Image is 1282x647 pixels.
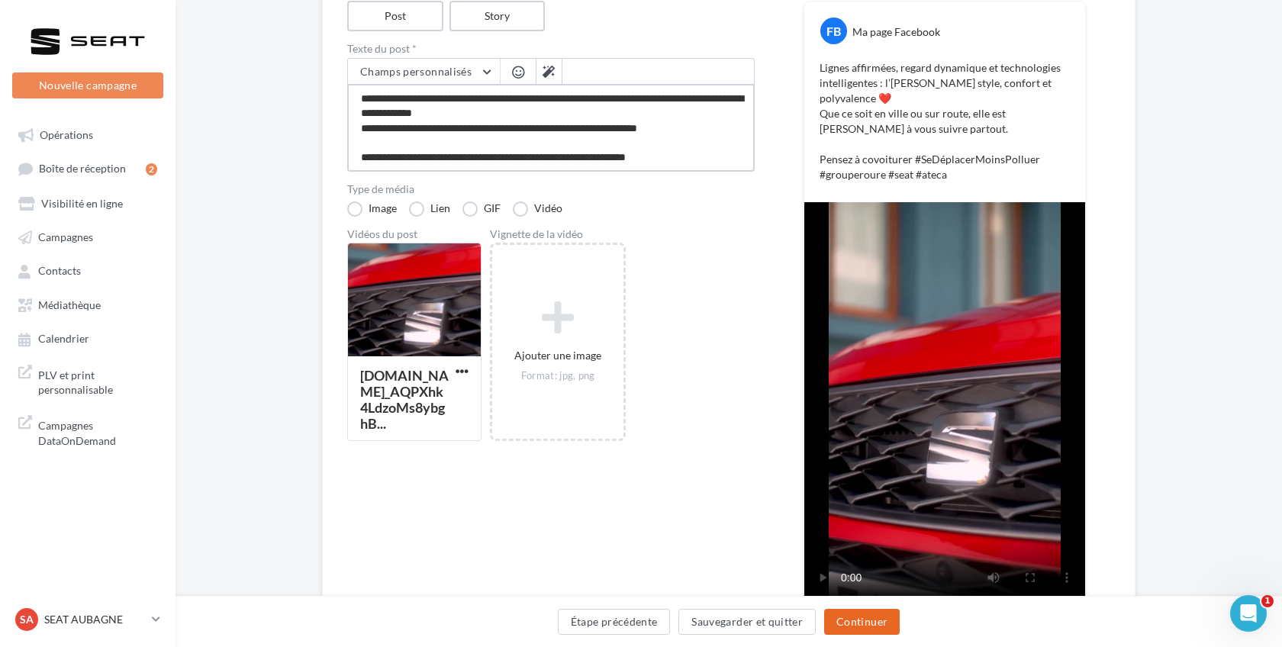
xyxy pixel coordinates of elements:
[1261,595,1274,607] span: 1
[146,163,157,175] div: 2
[38,333,89,346] span: Calendrier
[9,121,166,148] a: Opérations
[347,1,443,31] label: Post
[9,324,166,352] a: Calendrier
[9,409,166,454] a: Campagnes DataOnDemand
[44,612,146,627] p: SEAT AUBAGNE
[558,609,671,635] button: Étape précédente
[38,365,157,398] span: PLV et print personnalisable
[824,609,900,635] button: Continuer
[20,612,34,627] span: SA
[9,291,166,318] a: Médiathèque
[38,230,93,243] span: Campagnes
[38,265,81,278] span: Contacts
[9,154,166,182] a: Boîte de réception2
[852,24,940,40] div: Ma page Facebook
[462,201,501,217] label: GIF
[513,201,562,217] label: Vidéo
[40,128,93,141] span: Opérations
[348,59,500,85] button: Champs personnalisés
[1230,595,1267,632] iframe: Intercom live chat
[39,163,126,175] span: Boîte de réception
[449,1,546,31] label: Story
[9,256,166,284] a: Contacts
[490,229,626,240] div: Vignette de la vidéo
[347,201,397,217] label: Image
[38,298,101,311] span: Médiathèque
[347,184,755,195] label: Type de média
[360,367,449,432] div: [DOMAIN_NAME]_AQPXhk4LdzoMs8ybghB...
[360,65,472,78] span: Champs personnalisés
[38,415,157,448] span: Campagnes DataOnDemand
[9,223,166,250] a: Campagnes
[678,609,816,635] button: Sauvegarder et quitter
[409,201,450,217] label: Lien
[820,18,847,44] div: FB
[9,189,166,217] a: Visibilité en ligne
[12,605,163,634] a: SA SEAT AUBAGNE
[347,229,482,240] div: Vidéos du post
[41,197,123,210] span: Visibilité en ligne
[9,359,166,404] a: PLV et print personnalisable
[12,72,163,98] button: Nouvelle campagne
[820,60,1070,182] p: Lignes affirmées, regard dynamique et technologies intelligentes : l’[PERSON_NAME] style, confort...
[347,43,755,54] label: Texte du post *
